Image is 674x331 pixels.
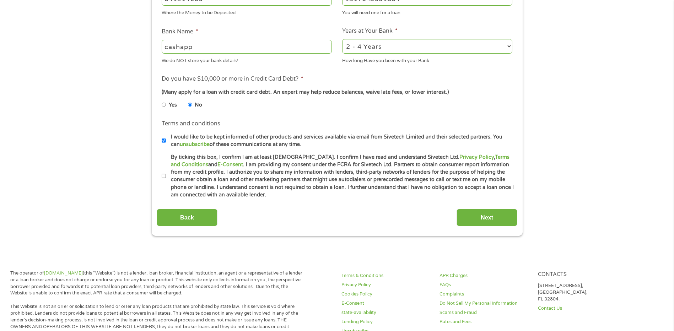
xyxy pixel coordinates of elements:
[538,271,627,278] h4: Contacts
[162,7,332,17] div: Where the Money to be Deposited
[440,319,529,325] a: Rates and Fees
[195,101,202,109] label: No
[162,88,512,96] div: (Many apply for a loan with credit card debt. An expert may help reduce balances, waive late fees...
[162,28,198,36] label: Bank Name
[10,270,305,297] p: The operator of (this “Website”) is not a lender, loan broker, financial institution, an agent or...
[341,291,431,298] a: Cookies Policy
[440,300,529,307] a: Do Not Sell My Personal Information
[162,55,332,64] div: We do NOT store your bank details!
[162,75,303,83] label: Do you have $10,000 or more in Credit Card Debt?
[538,282,627,303] p: [STREET_ADDRESS], [GEOGRAPHIC_DATA], FL 32804.
[342,55,512,64] div: How long Have you been with your Bank
[342,7,512,17] div: You will need one for a loan.
[217,162,243,168] a: E-Consent
[440,309,529,316] a: Scams and Fraud
[171,154,509,168] a: Terms and Conditions
[538,305,627,312] a: Contact Us
[166,133,514,148] label: I would like to be kept informed of other products and services available via email from Sivetech...
[440,282,529,288] a: FAQs
[341,300,431,307] a: E-Consent
[459,154,494,160] a: Privacy Policy
[166,153,514,199] label: By ticking this box, I confirm I am at least [DEMOGRAPHIC_DATA]. I confirm I have read and unders...
[341,309,431,316] a: state-availability
[341,319,431,325] a: Lending Policy
[157,209,217,226] input: Back
[341,282,431,288] a: Privacy Policy
[440,272,529,279] a: APR Charges
[44,270,83,276] a: [DOMAIN_NAME]
[440,291,529,298] a: Complaints
[162,120,220,127] label: Terms and conditions
[180,141,210,147] a: unsubscribe
[341,272,431,279] a: Terms & Conditions
[342,27,398,35] label: Years at Your Bank
[169,101,177,109] label: Yes
[457,209,517,226] input: Next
